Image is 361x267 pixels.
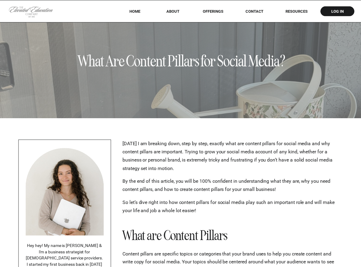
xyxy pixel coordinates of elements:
[122,9,148,14] a: HOME
[241,9,268,14] a: Contact
[277,9,316,14] a: RESOURCES
[162,9,183,14] a: About
[326,9,349,14] a: log in
[67,53,294,69] h1: What Are Content Pillars for Social Media?
[122,198,340,215] p: So let’s dive right into how content pillars for social media play such an important role and wil...
[122,229,340,242] h2: What are Content Pillars
[122,139,340,172] p: [DATE] I am breaking down, step by step, exactly what are content pillars for social media and wh...
[194,9,232,14] a: offerings
[122,177,340,193] p: By the end of this article, you will be 100% confident in understanding what they are, why you ne...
